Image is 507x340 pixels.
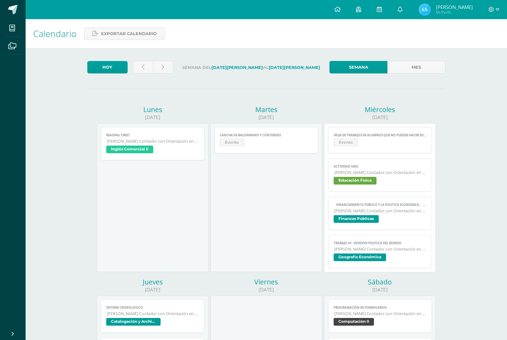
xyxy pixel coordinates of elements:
[178,61,324,74] label: Semana del al
[106,318,161,326] span: Catalogación y Archivo
[334,241,427,245] span: TRABAJO #1 - DIVISIÓN POLÍTICA DEL MUNDO
[84,27,165,40] a: Exportar calendario
[329,61,387,73] a: Semana
[101,28,157,40] span: Exportar calendario
[324,277,436,286] div: Sábado
[334,203,427,207] span:  Financiamiento Público y la Política Económica.  Tesorería Nacional.
[436,10,473,15] span: Mi Perfil
[97,286,209,293] div: [DATE]
[418,3,431,16] img: 8809868601ad6c95fdc6c2e15b04207a.png
[106,146,153,153] span: Inglés Comercial II
[106,306,199,310] span: Sistema Cronológico
[328,197,432,230] a:  Financiamiento Público y la Política Económica.  Tesorería Nacional.[PERSON_NAME] Contador con...
[210,114,322,121] div: [DATE]
[269,65,320,70] strong: [DATE][PERSON_NAME]
[328,299,432,333] a: Programación de formularios[PERSON_NAME] Contador con Orientación en ComputaciónComputación II
[328,127,432,153] a: Hoja de trabajos de alumnos que no pueden hacer Educación FísicaEvento
[324,286,436,293] div: [DATE]
[334,208,427,214] span: [PERSON_NAME] Contador con Orientación en Computación
[436,4,473,10] span: [PERSON_NAME]
[87,61,128,73] a: Hoy
[101,299,205,333] a: Sistema Cronológico[PERSON_NAME] Contador con Orientación en ComputaciónCatalogación y Archivo
[324,105,436,114] div: Miércoles
[334,139,358,146] span: Evento
[211,65,263,70] strong: [DATE][PERSON_NAME]
[324,114,436,121] div: [DATE]
[334,311,427,316] span: [PERSON_NAME] Contador con Orientación en Computación
[334,164,427,169] span: Actividad Uno
[107,139,199,144] span: [PERSON_NAME] Contador con Orientación en Computación
[328,158,432,192] a: Actividad Uno[PERSON_NAME] Contador con Orientación en ComputaciónEducación Física
[214,127,318,153] a: Cancha de Balonmano y ContenidoEvento
[220,139,244,146] span: Evento
[33,27,76,40] span: Calendario
[97,277,209,286] div: Jueves
[334,246,427,252] span: [PERSON_NAME] Contador con Orientación en Computación
[106,133,199,137] span: READING TIME!!
[220,133,313,137] span: Cancha de Balonmano y Contenido
[334,177,376,185] span: Educación Física
[210,277,322,286] div: Viernes
[328,235,432,268] a: TRABAJO #1 - DIVISIÓN POLÍTICA DEL MUNDO[PERSON_NAME] Contador con Orientación en ComputaciónGeog...
[107,311,199,316] span: [PERSON_NAME] Contador con Orientación en Computación
[101,127,205,160] a: READING TIME!![PERSON_NAME] Contador con Orientación en ComputaciónInglés Comercial II
[97,114,209,121] div: [DATE]
[334,215,379,223] span: Finanzas Públicas
[334,133,427,137] span: Hoja de trabajos de alumnos que no pueden hacer Educación Física
[210,105,322,114] div: Martes
[210,286,322,293] div: [DATE]
[334,306,427,310] span: Programación de formularios
[334,318,374,326] span: Computación II
[334,170,427,175] span: [PERSON_NAME] Contador con Orientación en Computación
[97,105,209,114] div: Lunes
[387,61,445,73] a: Mes
[334,253,386,261] span: Geografía Económica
